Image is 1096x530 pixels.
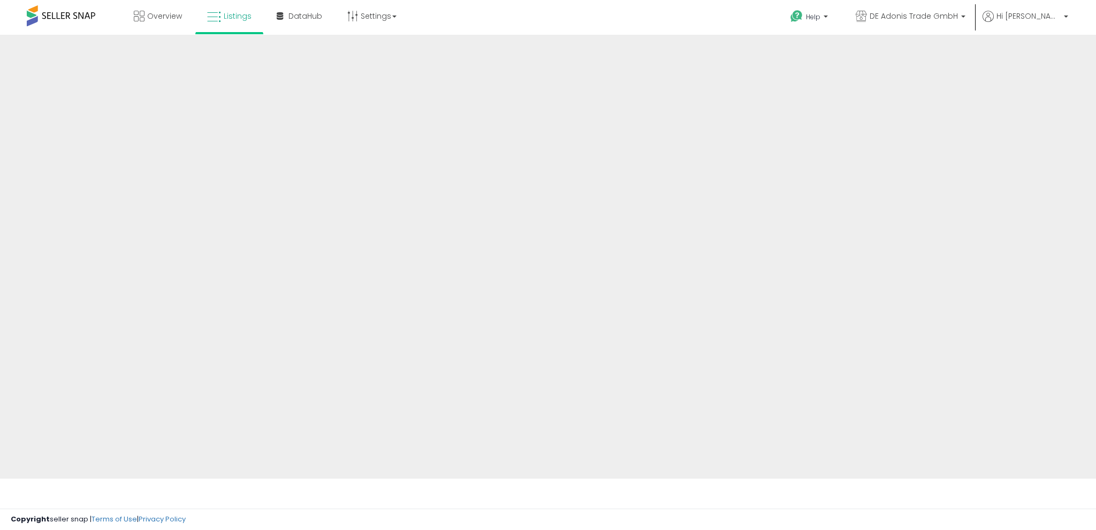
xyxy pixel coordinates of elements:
[147,11,182,21] span: Overview
[782,2,839,35] a: Help
[288,11,322,21] span: DataHub
[996,11,1061,21] span: Hi [PERSON_NAME]
[224,11,252,21] span: Listings
[806,12,820,21] span: Help
[870,11,958,21] span: DE Adonis Trade GmbH
[790,10,803,23] i: Get Help
[983,11,1068,35] a: Hi [PERSON_NAME]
